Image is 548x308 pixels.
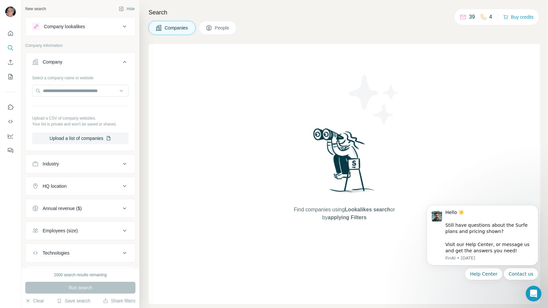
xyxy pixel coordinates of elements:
[32,72,129,81] div: Select a company name or website
[215,25,230,31] span: People
[43,227,78,234] div: Employees (size)
[5,28,16,39] button: Quick start
[5,56,16,68] button: Enrich CSV
[5,7,16,17] img: Avatar
[345,207,390,212] span: Lookalikes search
[26,156,135,172] button: Industry
[32,115,129,121] p: Upload a CSV of company websites.
[26,223,135,239] button: Employees (size)
[43,161,59,167] div: Industry
[310,126,378,200] img: Surfe Illustration - Woman searching with binoculars
[103,298,135,304] button: Share filters
[5,42,16,54] button: Search
[503,12,534,22] button: Buy credits
[44,23,85,30] div: Company lookalikes
[43,250,70,256] div: Technologies
[26,201,135,216] button: Annual revenue ($)
[5,130,16,142] button: Dashboard
[114,4,139,14] button: Hide
[32,121,129,127] p: Your list is private and won't be saved or shared.
[469,13,475,21] p: 39
[26,245,135,261] button: Technologies
[5,71,16,83] button: My lists
[25,6,46,12] div: New search
[57,298,90,304] button: Save search
[149,8,540,17] h4: Search
[26,19,135,34] button: Company lookalikes
[26,178,135,194] button: HQ location
[26,54,135,72] button: Company
[344,70,403,129] img: Surfe Illustration - Stars
[5,144,16,156] button: Feedback
[5,116,16,127] button: Use Surfe API
[417,183,548,290] iframe: Intercom notifications message
[165,25,189,31] span: Companies
[25,298,44,304] button: Clear
[328,215,366,220] span: applying Filters
[43,183,67,189] div: HQ location
[489,13,492,21] p: 4
[43,205,82,212] div: Annual revenue ($)
[32,132,129,144] button: Upload a list of companies
[292,206,397,221] span: Find companies using or by
[25,43,135,48] p: Company information
[5,101,16,113] button: Use Surfe on LinkedIn
[43,59,62,65] div: Company
[526,286,541,301] iframe: Intercom live chat
[26,267,135,283] button: Keywords
[54,272,107,278] div: 2000 search results remaining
